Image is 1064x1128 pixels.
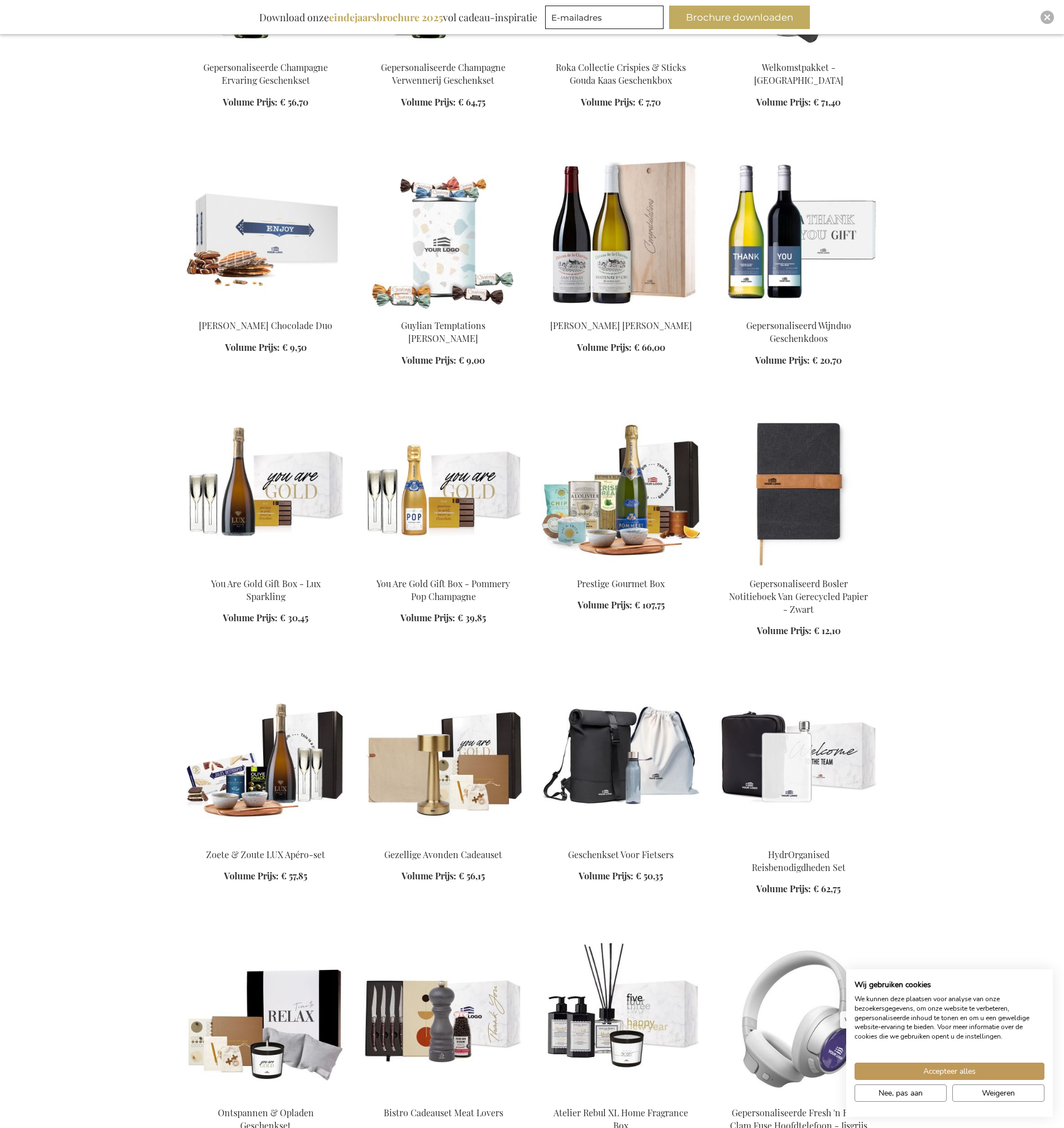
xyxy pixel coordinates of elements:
a: Volume Prijs: € 9,50 [225,341,307,354]
img: Prestige Gourmet Box [541,412,701,568]
a: Volume Prijs: € 107,75 [578,599,665,612]
div: Close [1041,11,1054,24]
span: Weigeren [982,1087,1015,1099]
img: Cyclist's Gift Set [541,683,701,839]
span: Volume Prijs: [223,96,278,108]
span: Volume Prijs: [578,599,632,611]
img: Relax & Recharge Gift Set [186,941,346,1097]
form: marketing offers and promotions [545,6,667,32]
a: Prestige Gourmet Box [541,564,701,574]
a: You Are Gold Gift Box - Pommery Pop Champagne [376,578,510,602]
a: Personalised Wine Duo Gift Box [719,306,879,316]
span: Volume Prijs: [577,341,632,353]
img: Guylian Temptations Tinnen Blik [364,154,523,310]
a: Volume Prijs: € 64,75 [401,96,485,109]
a: Guylian Temptations [PERSON_NAME] [401,320,485,344]
span: € 20,70 [812,354,842,366]
a: Volume Prijs: € 30,45 [223,612,308,625]
img: Yves Girardin Santenay Wijnpakket [541,154,701,310]
img: HydrOrganised Travel Essentials Set [719,683,879,839]
b: eindejaarsbrochure 2025 [329,11,443,24]
a: Volume Prijs: € 62,75 [756,883,841,896]
button: Brochure downloaden [669,6,810,29]
a: Yves Girardin Santenay Wijnpakket [541,306,701,316]
a: HydrOrganised Reisbenodigdheden Set [752,849,846,873]
span: € 66,00 [634,341,665,353]
img: Sweet & Salty LUXury Apéro Set [186,683,346,839]
a: Cosy Evenings Gift Set [364,835,523,845]
span: € 71,40 [813,96,841,108]
a: Roka Collection Crispies & Sticks Gouda Cheese Gift Box [541,47,701,58]
img: Bistro Cadeauset Meat Lovers [364,941,523,1097]
a: Geschenkset Voor Fietsers [568,849,674,860]
a: You Are Gold Gift Box - Pommery Pop Champagne [364,564,523,574]
span: Volume Prijs: [223,612,278,624]
a: Volume Prijs: € 56,70 [223,96,308,109]
div: Download onze vol cadeau-inspiratie [254,6,542,29]
img: Personalised Wine Duo Gift Box [719,154,879,310]
a: Personalised Bosler Recycled Paper Notebook - Black [719,564,879,574]
span: Volume Prijs: [579,870,633,882]
a: You Are Gold Gift Box - Lux Sparkling [186,564,346,574]
span: € 7,70 [638,96,661,108]
a: Atelier Rebul XL Home Fragrance Box [541,1093,701,1103]
a: Volume Prijs: € 71,40 [756,96,841,109]
span: Volume Prijs: [401,96,456,108]
span: Volume Prijs: [756,883,811,894]
a: Gepersonaliseerde Champagne Ervaring Geschenkset [186,47,346,58]
img: Jules Destrooper Chocolate Duo [186,154,346,310]
a: Guylian Temptations Tinnen Blik [364,306,523,316]
img: Personalised Fresh 'n Rebel Clam Fuse Headphone - Ice Grey [719,941,879,1097]
span: Volume Prijs: [755,354,810,366]
a: Volume Prijs: € 7,70 [581,96,661,109]
a: Bistro Cadeauset Meat Lovers [384,1107,503,1119]
span: Volume Prijs: [757,625,812,636]
span: Nee, pas aan [879,1087,923,1099]
img: You Are Gold Gift Box - Pommery Pop Champagne [364,412,523,568]
span: € 9,50 [282,341,307,353]
span: Volume Prijs: [581,96,636,108]
span: € 107,75 [634,599,665,611]
h2: Wij gebruiken cookies [855,980,1044,990]
span: Volume Prijs: [224,870,279,882]
span: € 30,45 [280,612,308,624]
a: Personalised Fresh 'n Rebel Clam Fuse Headphone - Ice Grey [719,1093,879,1103]
a: Gezellige Avonden Cadeauset [384,849,502,860]
img: Personalised Bosler Recycled Paper Notebook - Black [719,412,879,568]
span: € 12,10 [814,625,841,636]
a: Gepersonaliseerde Champagne Ervaring Geschenkset [203,61,328,86]
a: Zoete & Zoute LUX Apéro-set [206,849,325,860]
a: Volume Prijs: € 57,85 [224,870,307,883]
a: Gepersonaliseerd Wijnduo Geschenkdoos [746,320,851,344]
a: Bistro Cadeauset Meat Lovers [364,1093,523,1103]
a: Gepersonaliseerd Bosler Notitieboek Van Gerecycled Papier - Zwart [729,578,868,615]
img: Close [1044,14,1051,21]
a: Prestige Gourmet Box [577,578,665,589]
span: € 56,70 [280,96,308,108]
a: Sweet & Salty LUXury Apéro Set [186,835,346,845]
a: Welcome Aboard Gift Box - Black [719,47,879,58]
p: We kunnen deze plaatsen voor analyse van onze bezoekersgegevens, om onze website te verbeteren, g... [855,994,1044,1041]
a: [PERSON_NAME] [PERSON_NAME] [550,320,692,331]
a: Relax & Recharge Gift Set [186,1093,346,1103]
span: Volume Prijs: [756,96,811,108]
a: Volume Prijs: € 9,00 [402,354,485,367]
a: Volume Prijs: € 66,00 [577,341,665,354]
button: Accepteer alle cookies [855,1063,1044,1080]
span: € 64,75 [458,96,485,108]
span: € 62,75 [813,883,841,894]
a: Roka Collectie Crispies & Sticks Gouda Kaas Geschenkbox [556,61,686,86]
span: € 50,35 [636,870,663,882]
a: Jules Destrooper Chocolate Duo [186,306,346,316]
a: You Are Gold Gift Box - Lux Sparkling [211,578,321,602]
img: Cosy Evenings Gift Set [364,683,523,839]
input: E-mailadres [545,6,664,29]
span: € 39,85 [457,612,486,624]
a: Gepersonaliseerde Champagne Verwennerij Geschenkset [364,47,523,58]
a: Gepersonaliseerde Champagne Verwennerij Geschenkset [381,61,505,86]
span: Volume Prijs: [400,612,455,624]
a: Volume Prijs: € 20,70 [755,354,842,367]
a: Welkomstpakket - [GEOGRAPHIC_DATA] [754,61,843,86]
a: [PERSON_NAME] Chocolade Duo [199,320,332,331]
img: You Are Gold Gift Box - Lux Sparkling [186,412,346,568]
